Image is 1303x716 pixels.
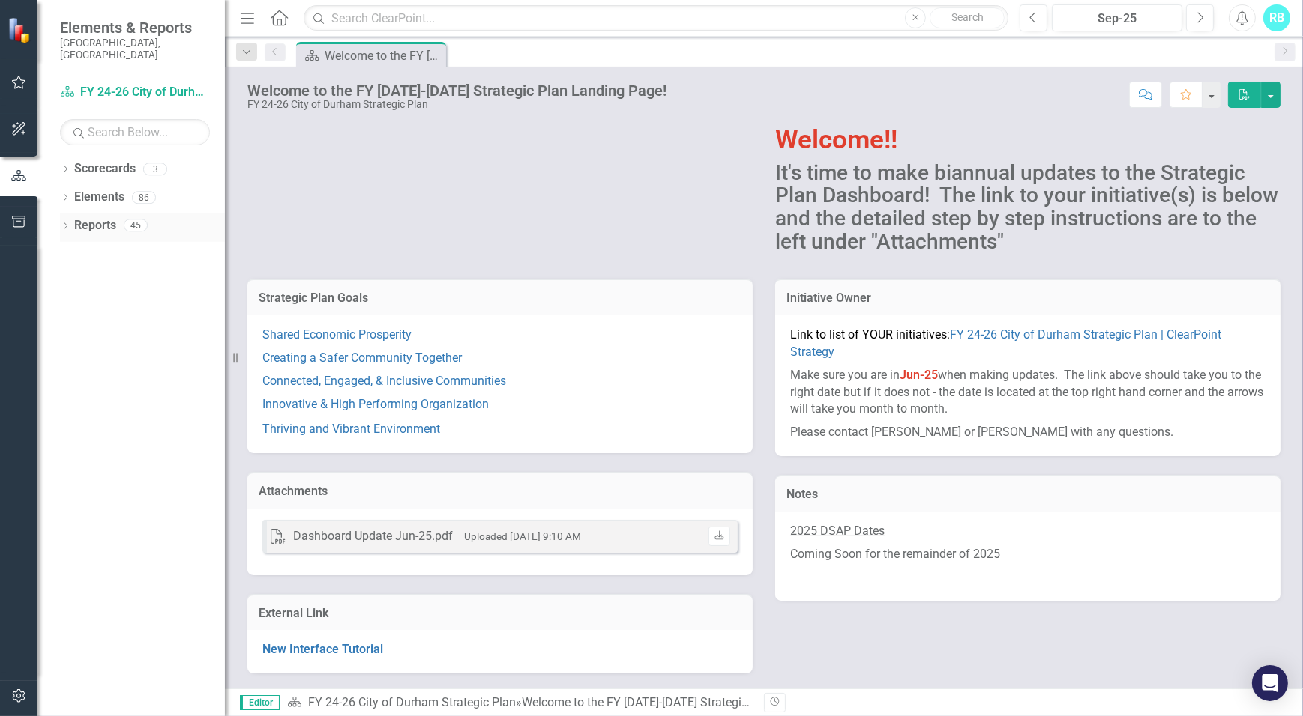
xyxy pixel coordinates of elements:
[287,694,753,712] div: »
[786,291,1269,305] h3: Initiative Owner
[790,543,1266,566] p: Coming Soon for the remainder of 2025
[240,695,280,710] span: Editor
[293,528,453,545] div: Dashboard Update Jun-25.pdf
[259,485,741,498] h3: Attachments
[143,163,167,175] div: 3
[464,530,581,542] small: Uploaded [DATE] 9:10 AM
[124,219,148,232] div: 45
[304,5,1008,31] input: Search ClearPoint...
[74,189,124,206] a: Elements
[262,374,506,388] a: Connected, Engaged, & Inclusive Communities
[1252,665,1288,701] div: Open Intercom Messenger
[790,524,885,538] u: 2025 DSAP Dates
[786,488,1269,501] h3: Notes
[951,11,984,23] span: Search
[325,46,442,65] div: Welcome to the FY [DATE]-[DATE] Strategic Plan Landing Page!
[60,84,210,101] a: FY 24-26 City of Durham Strategic Plan
[74,217,116,234] a: Reports
[247,82,666,99] div: Welcome to the FY [DATE]-[DATE] Strategic Plan Landing Page!
[900,368,938,382] strong: Jun-25
[60,19,210,37] span: Elements & Reports
[262,397,489,411] a: Innovative & High Performing Organization
[308,695,516,709] a: FY 24-26 City of Durham Strategic Plan
[259,607,741,620] h3: External Link
[262,642,383,656] a: New Interface Tutorial
[262,422,440,436] a: Thriving and Vibrant Environment
[132,191,156,204] div: 86
[522,695,854,709] div: Welcome to the FY [DATE]-[DATE] Strategic Plan Landing Page!
[262,351,462,365] a: Creating a Safer Community Together
[7,16,34,43] img: ClearPoint Strategy
[775,124,897,155] span: Welcome!!
[259,291,741,305] h3: Strategic Plan Goals
[262,327,412,342] a: Shared Economic Prosperity
[247,99,666,110] div: FY 24-26 City of Durham Strategic Plan
[790,364,1266,422] p: Make sure you are in when making updates. The link above should take you to the right date but if...
[775,162,1281,254] h2: It's time to make biannual updates to the Strategic Plan Dashboard! The link to your initiative(s...
[60,119,210,145] input: Search Below...
[1052,4,1182,31] button: Sep-25
[790,327,1221,359] span: Link to list of YOUR initiatives:
[930,7,1005,28] button: Search
[74,160,136,178] a: Scorecards
[790,421,1266,441] p: Please contact [PERSON_NAME] or [PERSON_NAME] with any questions.
[1263,4,1290,31] button: RB
[60,37,210,61] small: [GEOGRAPHIC_DATA], [GEOGRAPHIC_DATA]
[790,327,1221,359] a: FY 24-26 City of Durham Strategic Plan | ClearPoint Strategy
[1057,10,1177,28] div: Sep-25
